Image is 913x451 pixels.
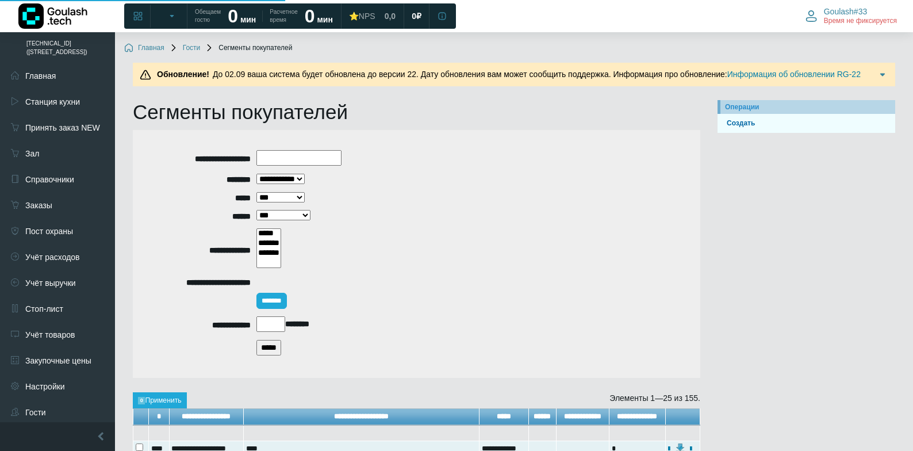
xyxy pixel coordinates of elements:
[342,6,402,26] a: ⭐NPS 0,0
[305,6,315,26] strong: 0
[169,44,201,53] a: Гости
[240,15,256,24] span: мин
[416,11,421,21] span: ₽
[317,15,332,24] span: мин
[133,392,187,408] button: 0Применить
[228,6,238,26] strong: 0
[18,3,87,29] img: Логотип компании Goulash.tech
[157,70,209,79] b: Обновление!
[195,8,221,24] span: Обещаем гостю
[140,69,151,81] img: Предупреждение
[824,6,868,17] span: Goulash#33
[359,12,375,21] span: NPS
[349,11,375,21] div: ⭐
[188,6,340,26] a: Обещаем гостю 0 мин Расчетное время 0 мин
[205,44,292,53] span: Сегменты покупателей
[405,6,428,26] a: 0 ₽
[270,8,297,24] span: Расчетное время
[154,70,861,79] span: До 02.09 ваша система будет обновлена до версии 22. Дату обновления вам может сообщить поддержка....
[385,11,396,21] span: 0,0
[138,397,145,405] span: 0
[124,44,164,53] a: Главная
[412,11,416,21] span: 0
[609,392,700,406] span: Элементы 1—25 из 155.
[727,70,861,79] a: Информация об обновлении RG-22
[133,100,700,124] h1: Сегменты покупателей
[877,69,888,81] img: Подробнее
[725,102,891,112] div: Операции
[799,4,904,28] button: Goulash#33 Время не фиксируется
[722,118,891,129] a: Создать
[824,17,897,26] span: Время не фиксируется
